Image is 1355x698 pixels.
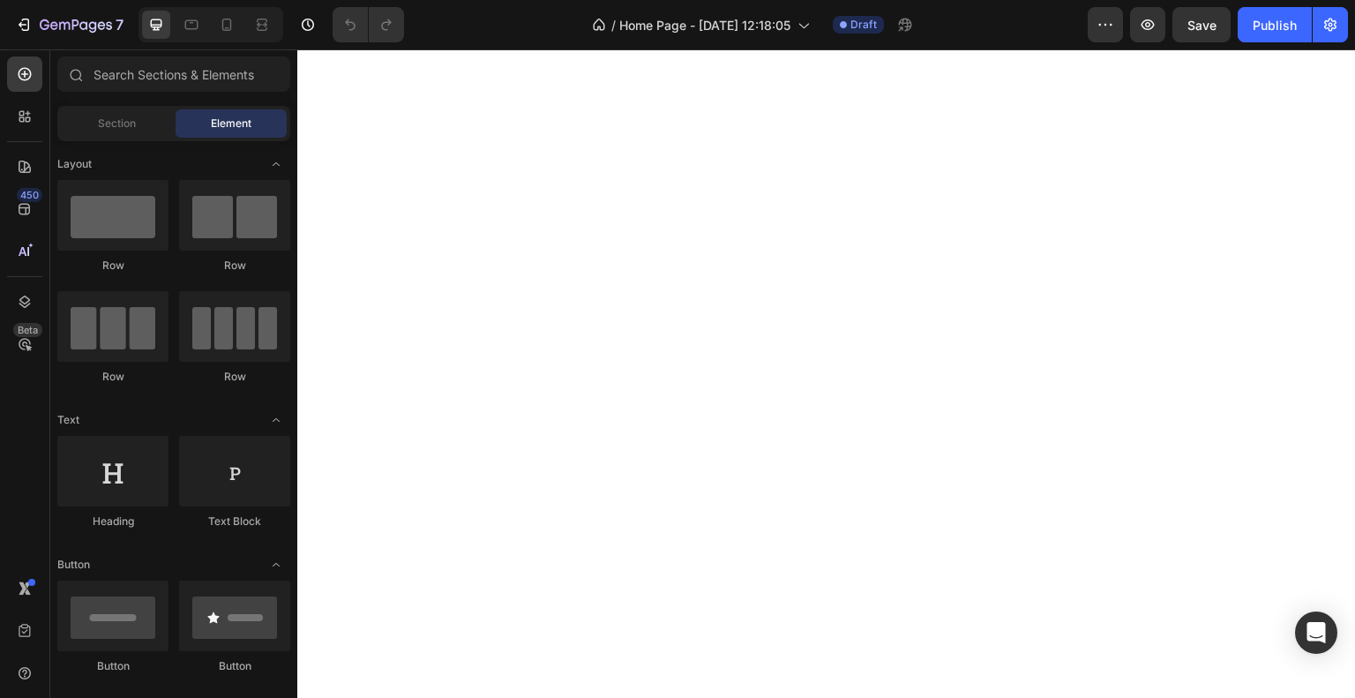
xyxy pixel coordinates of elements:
[297,49,1355,698] iframe: Design area
[57,369,168,385] div: Row
[179,369,290,385] div: Row
[116,14,124,35] p: 7
[98,116,136,131] span: Section
[179,514,290,529] div: Text Block
[850,17,877,33] span: Draft
[57,156,92,172] span: Layout
[1187,18,1217,33] span: Save
[57,514,168,529] div: Heading
[262,406,290,434] span: Toggle open
[611,16,616,34] span: /
[57,56,290,92] input: Search Sections & Elements
[13,323,42,337] div: Beta
[262,150,290,178] span: Toggle open
[333,7,404,42] div: Undo/Redo
[57,258,168,274] div: Row
[1253,16,1297,34] div: Publish
[57,658,168,674] div: Button
[619,16,790,34] span: Home Page - [DATE] 12:18:05
[57,557,90,573] span: Button
[262,551,290,579] span: Toggle open
[1172,7,1231,42] button: Save
[7,7,131,42] button: 7
[1238,7,1312,42] button: Publish
[17,188,42,202] div: 450
[179,658,290,674] div: Button
[57,412,79,428] span: Text
[179,258,290,274] div: Row
[211,116,251,131] span: Element
[1295,612,1337,654] div: Open Intercom Messenger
